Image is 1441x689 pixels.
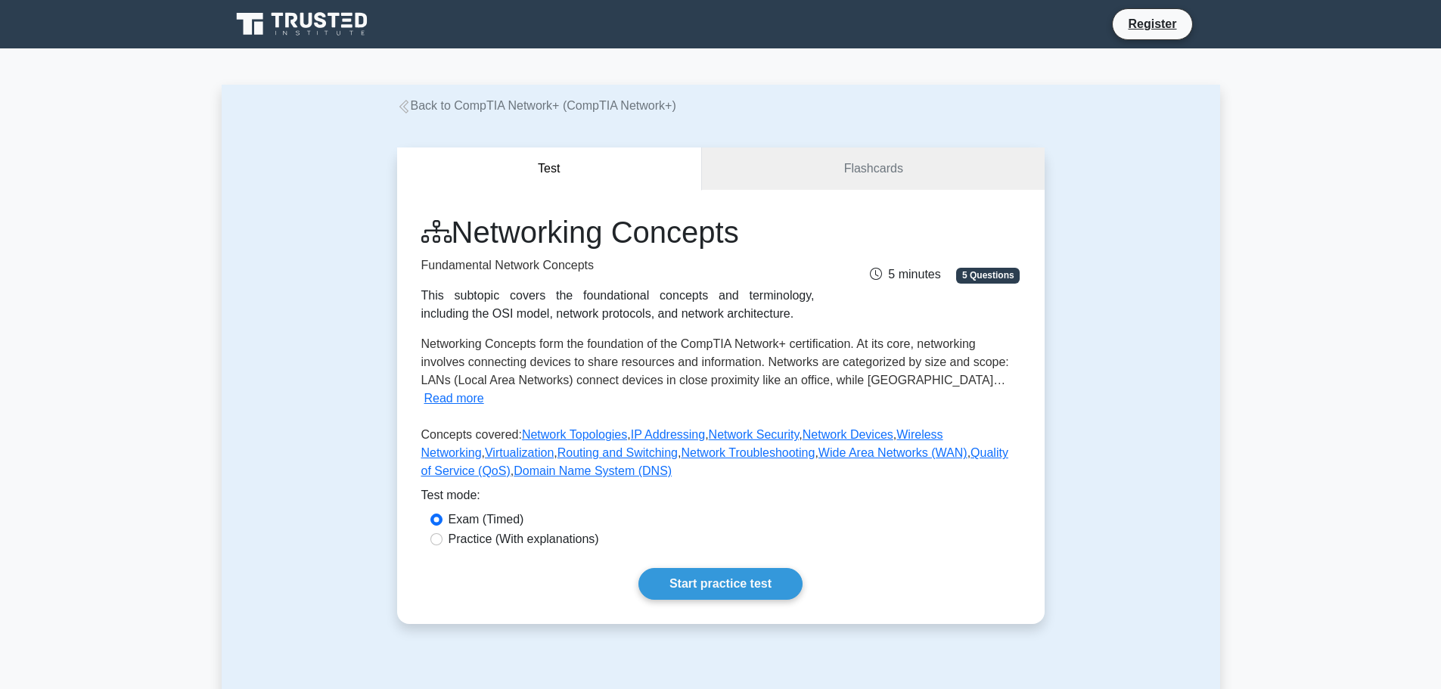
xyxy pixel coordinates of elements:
[421,337,1009,386] span: Networking Concepts form the foundation of the CompTIA Network+ certification. At its core, netwo...
[956,268,1020,283] span: 5 Questions
[514,464,672,477] a: Domain Name System (DNS)
[421,214,815,250] h1: Networking Concepts
[424,390,484,408] button: Read more
[870,268,940,281] span: 5 minutes
[1119,14,1185,33] a: Register
[702,147,1044,191] a: Flashcards
[557,446,678,459] a: Routing and Switching
[397,147,703,191] button: Test
[709,428,800,441] a: Network Security
[449,511,524,529] label: Exam (Timed)
[421,287,815,323] div: This subtopic covers the foundational concepts and terminology, including the OSI model, network ...
[681,446,815,459] a: Network Troubleshooting
[818,446,967,459] a: Wide Area Networks (WAN)
[522,428,627,441] a: Network Topologies
[421,486,1020,511] div: Test mode:
[397,99,676,112] a: Back to CompTIA Network+ (CompTIA Network+)
[421,426,1020,486] p: Concepts covered: , , , , , , , , , ,
[631,428,705,441] a: IP Addressing
[485,446,554,459] a: Virtualization
[421,256,815,275] p: Fundamental Network Concepts
[449,530,599,548] label: Practice (With explanations)
[803,428,893,441] a: Network Devices
[638,568,803,600] a: Start practice test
